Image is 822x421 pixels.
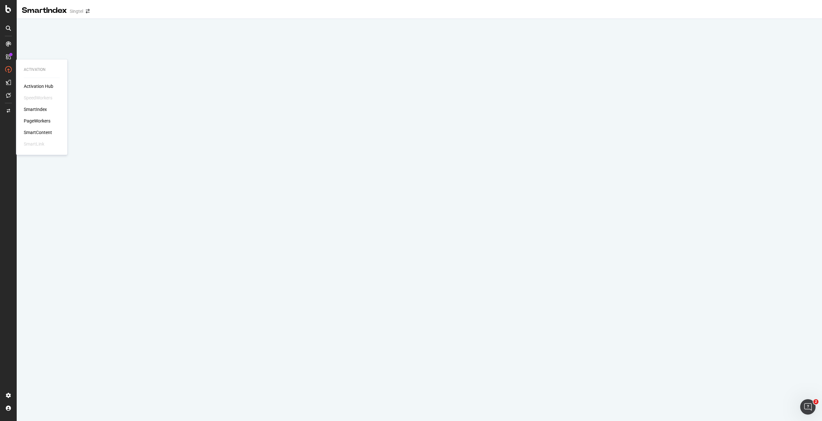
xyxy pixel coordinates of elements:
iframe: Intercom live chat [800,399,816,415]
div: SmartLink [24,141,44,147]
a: SmartContent [24,129,52,136]
span: 2 [813,399,818,404]
a: PageWorkers [24,118,50,124]
div: SmartIndex [22,5,67,16]
div: Singtel [70,8,83,14]
div: Activation [24,67,60,72]
a: Activation Hub [24,83,53,89]
a: SmartIndex [24,106,47,113]
div: arrow-right-arrow-left [86,9,90,13]
div: SpeedWorkers [24,95,52,101]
